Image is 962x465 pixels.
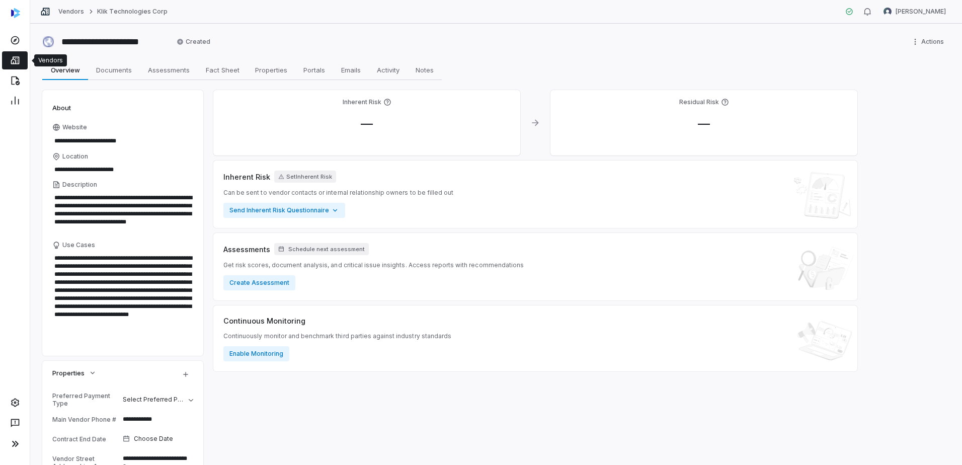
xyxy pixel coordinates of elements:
[202,63,244,76] span: Fact Sheet
[884,8,892,16] img: Brian Anderson avatar
[62,123,87,131] span: Website
[52,163,193,177] input: Location
[353,116,381,131] span: —
[690,116,718,131] span: —
[62,152,88,161] span: Location
[274,171,336,183] button: SetInherent Risk
[274,243,369,255] button: Schedule next assessment
[223,172,270,182] span: Inherent Risk
[52,435,119,443] div: Contract End Date
[144,63,194,76] span: Assessments
[134,435,173,443] span: Choose Date
[223,244,270,255] span: Assessments
[877,4,952,19] button: Brian Anderson avatar[PERSON_NAME]
[62,241,95,249] span: Use Cases
[223,346,289,361] button: Enable Monitoring
[52,191,193,237] textarea: Description
[52,392,119,407] div: Preferred Payment Type
[223,275,295,290] button: Create Assessment
[299,63,329,76] span: Portals
[62,181,97,189] span: Description
[11,8,20,18] img: svg%3e
[337,63,365,76] span: Emails
[97,8,168,16] a: Klik Technologies Corp
[896,8,946,16] span: [PERSON_NAME]
[52,134,176,148] input: Website
[223,332,451,340] span: Continuously monitor and benchmark third parties against industry standards
[223,261,524,269] span: Get risk scores, document analysis, and critical issue insights. Access reports with recommendations
[119,428,197,449] button: Choose Date
[412,63,438,76] span: Notes
[52,368,85,377] span: Properties
[52,416,119,423] div: Main Vendor Phone #
[223,189,453,197] span: Can be sent to vendor contacts or internal relationship owners to be filled out
[223,203,345,218] button: Send Inherent Risk Questionnaire
[288,246,365,253] span: Schedule next assessment
[251,63,291,76] span: Properties
[92,63,136,76] span: Documents
[223,316,305,326] span: Continuous Monitoring
[343,98,381,106] h4: Inherent Risk
[47,63,84,76] span: Overview
[908,34,950,49] button: More actions
[52,103,71,112] span: About
[373,63,404,76] span: Activity
[52,251,193,346] textarea: Use Cases
[58,8,84,16] a: Vendors
[49,364,100,382] button: Properties
[679,98,719,106] h4: Residual Risk
[177,38,210,46] span: Created
[38,56,63,64] div: Vendors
